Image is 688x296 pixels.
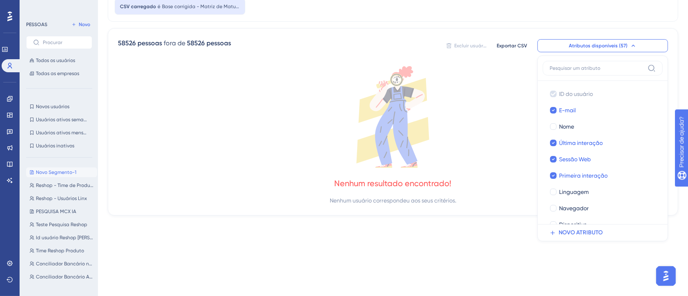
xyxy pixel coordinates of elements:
font: E-mail [559,107,576,114]
font: Dispositivo [559,221,587,228]
font: Nenhum usuário correspondeu aos seus critérios. [330,197,456,204]
font: é [158,4,160,9]
font: Conciliador Bancário novo ativado [36,261,117,267]
button: Conciliador Bancário novo ativado [26,259,97,269]
button: Todas as empresas [26,69,92,78]
font: CSV carregado [120,4,156,9]
font: fora de [164,39,185,47]
font: Reshop - Usuários Linx [36,196,87,201]
button: Novo Segmento-1 [26,167,97,177]
button: Atributos disponíveis (57) [537,39,668,52]
font: Novos usuários [36,104,69,109]
button: Novo [69,20,92,29]
font: Última interação [559,140,603,146]
button: Conciliador Bancário Antigo Acionado [26,272,97,282]
font: Base corrigida - Matriz de Maturidade [162,4,251,9]
input: Procurar [43,40,85,45]
button: Reshop - Time de Produtos [26,180,97,190]
button: Usuários inativos [26,141,92,151]
font: Novo [79,22,90,27]
font: Linguagem [559,189,589,195]
button: Excluir usuários [446,39,487,52]
font: Usuários ativos semanais [36,117,93,122]
font: PESSOAS [26,22,47,27]
button: Todos os usuários [26,56,92,65]
font: Primeira interação [559,172,608,179]
button: PESQUISA MCX IA [26,207,97,216]
font: pessoas [206,39,231,47]
button: Teste Pesquisa Reshop [26,220,97,229]
font: Id usuário Reshop [PERSON_NAME] [36,235,114,240]
button: NOVO ATRIBUTO [543,225,668,241]
font: PESQUISA MCX IA [36,209,76,214]
button: Exportar CSV [492,39,533,52]
font: Conciliador Bancário Antigo Acionado [36,274,125,280]
button: Time Reshop Produto [26,246,97,256]
font: Usuários inativos [36,143,74,149]
font: Excluir usuários [455,43,490,49]
button: Reshop - Usuários Linx [26,194,97,203]
font: Todas as empresas [36,71,79,76]
font: Exportar CSV [497,43,528,49]
button: Id usuário Reshop [PERSON_NAME] [26,233,97,243]
font: pessoas [138,39,162,47]
input: Pesquisar um atributo [550,65,644,71]
font: Navegador [559,205,589,211]
font: Precisar de ajuda? [19,4,70,10]
font: Nenhum resultado encontrado! [335,178,452,188]
font: Reshop - Time de Produtos [36,182,97,188]
button: Usuários ativos mensais [26,128,92,138]
button: Novos usuários [26,102,92,111]
font: 58526 [118,39,136,47]
font: ID do usuário [559,91,593,97]
font: Teste Pesquisa Reshop [36,222,87,227]
font: Todos os usuários [36,58,75,63]
font: Sessão Web [559,156,591,162]
font: Usuários ativos mensais [36,130,90,136]
font: NOVO ATRIBUTO [559,229,603,236]
font: Nome [559,123,574,130]
iframe: Iniciador do Assistente de IA do UserGuiding [654,264,678,288]
font: 58526 [187,39,205,47]
font: Novo Segmento-1 [36,169,76,175]
font: Atributos disponíveis (57) [569,43,628,49]
button: Usuários ativos semanais [26,115,92,125]
font: Time Reshop Produto [36,248,84,254]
